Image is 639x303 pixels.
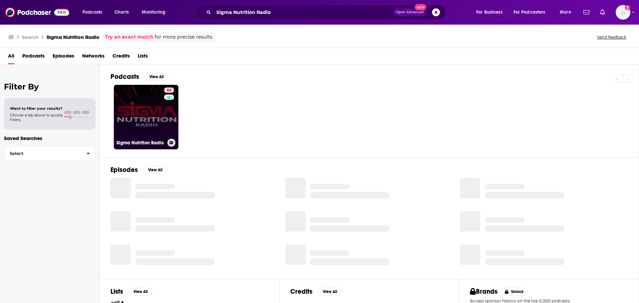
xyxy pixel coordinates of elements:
[144,73,168,81] button: View All
[509,7,555,18] button: open menu
[137,7,174,18] button: open menu
[4,82,96,91] h2: Filter By
[616,5,630,20] button: Show profile menu
[128,288,152,296] button: View All
[415,4,427,10] span: New
[112,51,130,64] a: Credits
[155,33,212,41] span: for more precise results
[138,51,148,64] a: Lists
[555,7,579,18] button: open menu
[8,51,14,64] a: All
[4,151,81,156] span: Select
[560,8,571,17] span: More
[290,287,342,296] a: CreditsView All
[4,146,96,161] button: Select
[83,8,102,17] span: Podcasts
[514,8,545,17] span: For Podcasters
[116,140,165,146] h3: Sigma Nutrition Radio
[5,6,69,19] img: Podchaser - Follow, Share and Rate Podcasts
[167,87,171,94] span: 66
[625,5,630,10] svg: Add a profile image
[616,5,630,20] span: Logged in as Ashley_Beenen
[78,7,111,18] button: open menu
[110,166,167,174] a: EpisodesView All
[114,8,129,17] span: Charts
[142,8,165,17] span: Monitoring
[500,288,529,296] button: Unlock
[396,11,424,14] span: Open Advanced
[581,7,592,18] a: Show notifications dropdown
[10,113,63,122] span: Choose a tab above to access filters.
[47,34,100,40] h3: Sigma Nutrition Radio
[597,7,608,18] a: Show notifications dropdown
[472,7,511,18] button: open menu
[105,33,153,41] a: Try an exact match
[110,287,152,296] a: ListsView All
[110,73,139,81] h2: Podcasts
[10,106,63,111] span: Want to filter your results?
[22,51,45,64] a: Podcasts
[290,287,313,296] h2: Credits
[616,5,630,20] img: User Profile
[110,7,133,18] a: Charts
[595,34,628,40] button: Send feedback
[110,287,123,296] h2: Lists
[202,5,452,20] div: Search podcasts, credits, & more...
[114,85,178,149] a: 66Sigma Nutrition Radio
[214,7,393,18] input: Search podcasts, credits, & more...
[476,8,503,17] span: For Business
[164,87,174,93] a: 66
[53,51,74,64] a: Episodes
[82,51,105,64] a: Networks
[143,166,167,174] button: View All
[110,73,168,81] a: PodcastsView All
[22,34,39,40] h3: Search
[393,8,427,16] button: Open AdvancedNew
[4,135,96,141] p: Saved Searches
[318,288,342,296] button: View All
[470,287,498,296] h2: Brands
[110,166,138,174] h2: Episodes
